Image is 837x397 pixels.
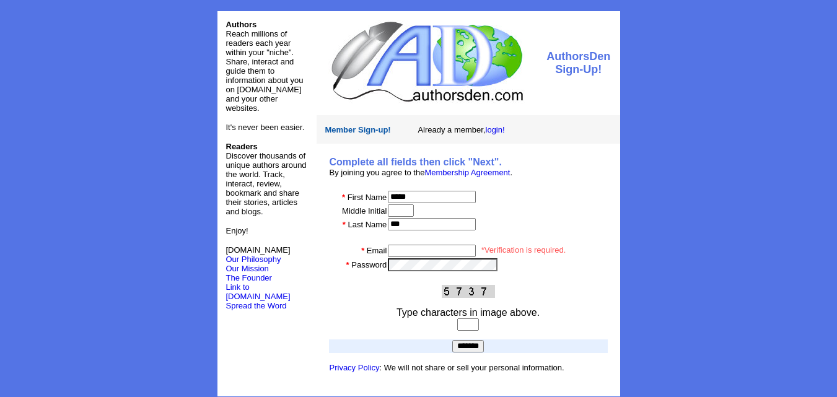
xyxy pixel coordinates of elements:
[418,125,504,134] font: Already a member,
[546,50,610,76] font: AuthorsDen Sign-Up!
[226,264,269,273] a: Our Mission
[342,206,387,216] font: Middle Initial
[226,20,257,29] font: Authors
[351,260,387,269] font: Password
[226,245,291,264] font: [DOMAIN_NAME]
[226,273,272,282] a: The Founder
[348,220,387,229] font: Last Name
[226,29,304,113] font: Reach millions of readers each year within your "niche". Share, interact and guide them to inform...
[367,246,387,255] font: Email
[486,125,505,134] a: login!
[226,282,291,301] a: Link to [DOMAIN_NAME]
[330,363,564,372] font: : We will not share or sell your personal information.
[442,285,495,298] img: This Is CAPTCHA Image
[226,123,305,132] font: It's never been easier.
[328,20,525,103] img: logo.jpg
[348,193,387,202] font: First Name
[424,168,510,177] a: Membership Agreement
[226,300,287,310] a: Spread the Word
[226,301,287,310] font: Spread the Word
[330,157,502,167] b: Complete all fields then click "Next".
[226,255,281,264] a: Our Philosophy
[481,245,566,255] font: *Verification is required.
[330,363,380,372] a: Privacy Policy
[325,125,391,134] font: Member Sign-up!
[226,142,258,151] b: Readers
[226,142,307,216] font: Discover thousands of unique authors around the world. Track, interact, review, bookmark and shar...
[397,307,540,318] font: Type characters in image above.
[330,168,513,177] font: By joining you agree to the .
[226,226,248,235] font: Enjoy!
